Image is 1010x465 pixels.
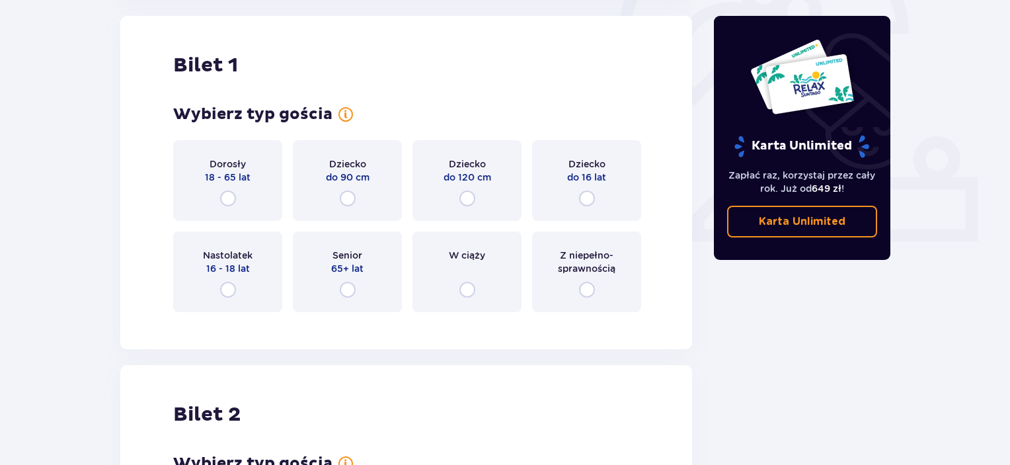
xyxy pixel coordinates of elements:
[727,169,878,195] p: Zapłać raz, korzystaj przez cały rok. Już od !
[329,157,366,171] p: Dziecko
[567,171,606,184] p: do 16 lat
[733,135,871,158] p: Karta Unlimited
[444,171,491,184] p: do 120 cm
[203,249,252,262] p: Nastolatek
[205,171,251,184] p: 18 - 65 lat
[812,183,841,194] span: 649 zł
[449,157,486,171] p: Dziecko
[727,206,878,237] a: Karta Unlimited
[332,249,362,262] p: Senior
[544,249,629,275] p: Z niepełno­sprawnością
[759,214,845,229] p: Karta Unlimited
[568,157,605,171] p: Dziecko
[173,402,241,427] p: Bilet 2
[331,262,364,275] p: 65+ lat
[210,157,246,171] p: Dorosły
[326,171,369,184] p: do 90 cm
[173,105,332,124] p: Wybierz typ gościa
[449,249,485,262] p: W ciąży
[206,262,250,275] p: 16 - 18 lat
[173,53,238,78] p: Bilet 1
